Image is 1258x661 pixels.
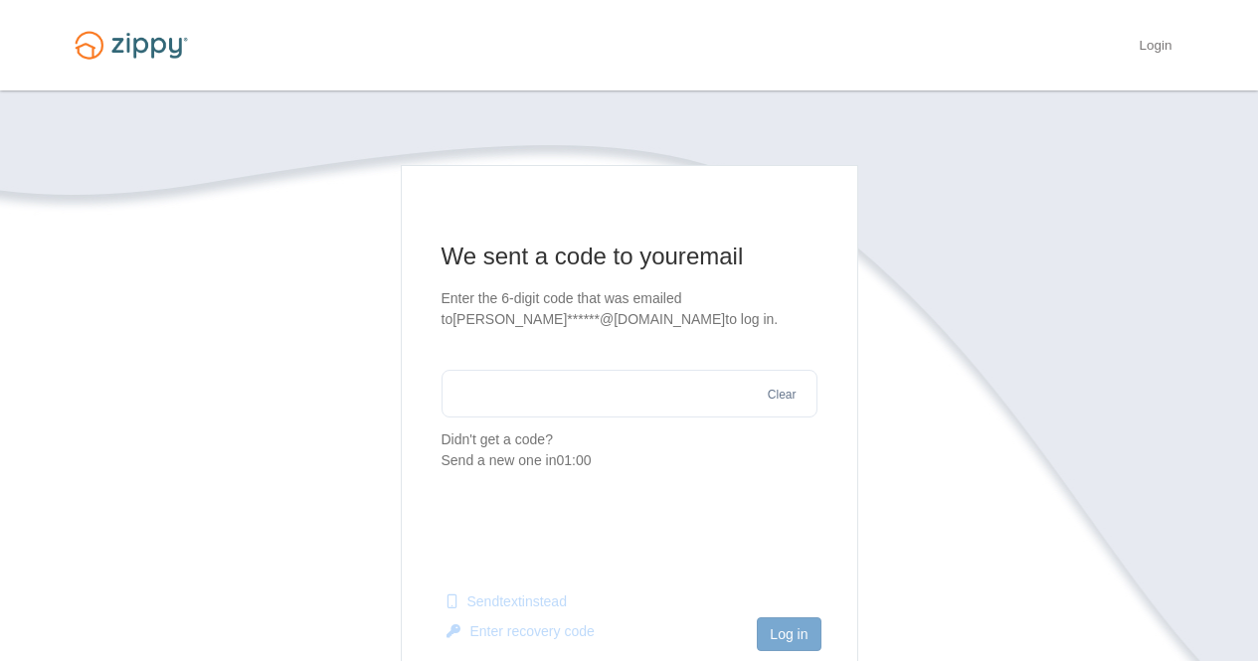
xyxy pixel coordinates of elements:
img: Logo [63,22,200,69]
h1: We sent a code to your email [442,241,817,272]
div: Send a new one in 01:00 [442,450,817,471]
button: Clear [762,386,803,405]
a: Login [1139,38,1171,58]
p: Didn't get a code? [442,429,817,471]
p: Enter the 6-digit code that was emailed to [PERSON_NAME]******@[DOMAIN_NAME] to log in. [442,288,817,330]
button: Log in [757,617,820,651]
